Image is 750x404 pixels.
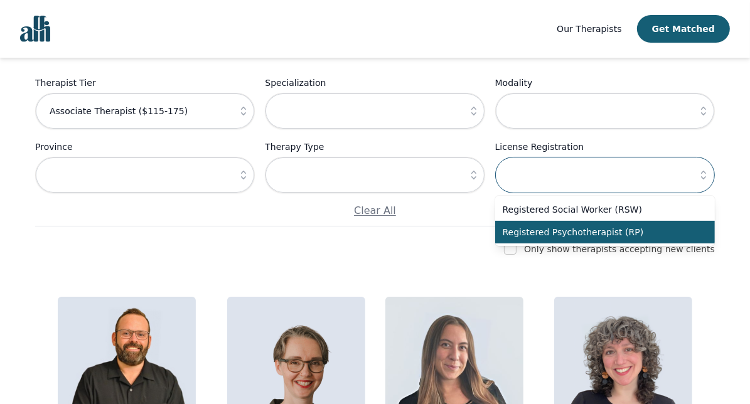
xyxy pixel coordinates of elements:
[503,226,692,238] span: Registered Psychotherapist (RP)
[557,21,621,36] a: Our Therapists
[495,75,715,90] label: Modality
[35,139,255,154] label: Province
[265,75,485,90] label: Specialization
[495,139,715,154] label: License Registration
[637,15,730,43] button: Get Matched
[35,75,255,90] label: Therapist Tier
[20,16,50,42] img: alli logo
[265,139,485,154] label: Therapy Type
[35,203,715,218] p: Clear All
[524,244,715,254] label: Only show therapists accepting new clients
[557,24,621,34] span: Our Therapists
[503,203,692,216] span: Registered Social Worker (RSW)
